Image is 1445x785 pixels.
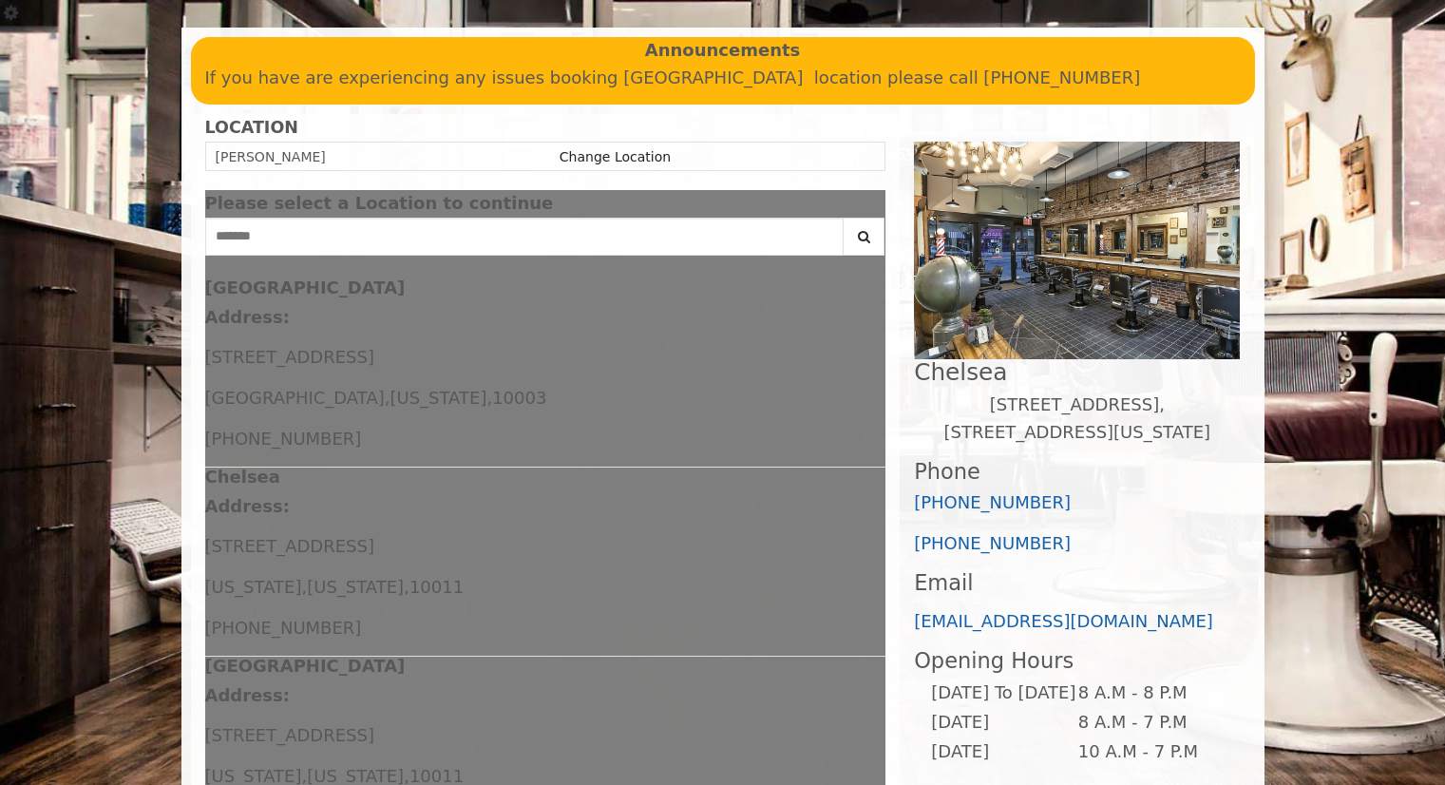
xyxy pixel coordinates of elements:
[930,679,1076,708] td: [DATE] To [DATE]
[385,388,390,408] span: ,
[914,571,1240,595] h3: Email
[930,737,1076,767] td: [DATE]
[205,307,290,327] b: Address:
[914,460,1240,484] h3: Phone
[205,536,374,556] span: [STREET_ADDRESS]
[205,618,362,638] span: [PHONE_NUMBER]
[1077,737,1225,767] td: 10 A.M - 7 P.M
[301,577,307,597] span: ,
[930,708,1076,737] td: [DATE]
[205,65,1241,92] p: If you have are experiencing any issues booking [GEOGRAPHIC_DATA] location please call [PHONE_NUM...
[914,649,1240,673] h3: Opening Hours
[205,347,374,367] span: [STREET_ADDRESS]
[492,388,546,408] span: 10003
[205,725,374,745] span: [STREET_ADDRESS]
[205,388,385,408] span: [GEOGRAPHIC_DATA]
[205,577,302,597] span: [US_STATE]
[205,218,886,265] div: Center Select
[205,278,406,297] b: [GEOGRAPHIC_DATA]
[914,492,1071,512] a: [PHONE_NUMBER]
[404,577,409,597] span: ,
[914,533,1071,553] a: [PHONE_NUMBER]
[205,429,362,449] span: [PHONE_NUMBER]
[307,577,404,597] span: [US_STATE]
[205,496,290,516] b: Address:
[645,37,801,65] b: Announcements
[390,388,486,408] span: [US_STATE]
[205,218,845,256] input: Search Center
[914,611,1213,631] a: [EMAIL_ADDRESS][DOMAIN_NAME]
[205,118,298,137] b: LOCATION
[560,149,671,164] a: Change Location
[205,467,280,487] b: Chelsea
[216,149,326,164] span: [PERSON_NAME]
[1077,708,1225,737] td: 8 A.M - 7 P.M
[205,193,554,213] span: Please select a Location to continue
[914,392,1240,447] p: [STREET_ADDRESS],[STREET_ADDRESS][US_STATE]
[409,577,464,597] span: 10011
[857,198,885,210] button: close dialog
[205,656,406,676] b: [GEOGRAPHIC_DATA]
[205,685,290,705] b: Address:
[853,230,875,243] i: Search button
[1077,679,1225,708] td: 8 A.M - 8 P.M
[914,359,1240,385] h2: Chelsea
[486,388,492,408] span: ,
